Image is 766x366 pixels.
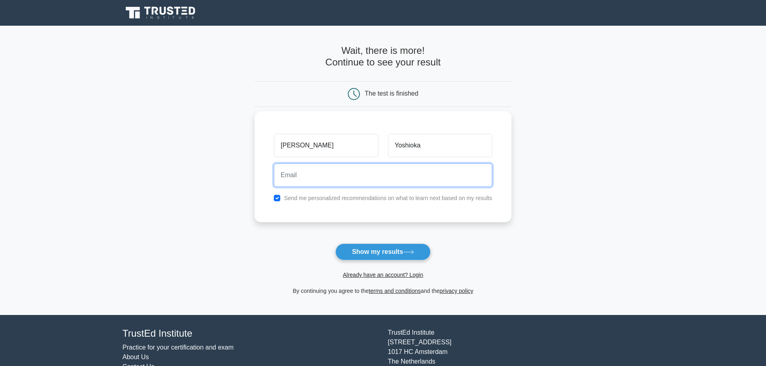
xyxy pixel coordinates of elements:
a: terms and conditions [369,288,421,294]
a: privacy policy [439,288,473,294]
h4: TrustEd Institute [123,328,378,339]
div: The test is finished [365,90,418,97]
input: First name [274,134,378,157]
a: Practice for your certification and exam [123,344,234,351]
a: About Us [123,354,149,360]
input: Last name [388,134,492,157]
h4: Wait, there is more! Continue to see your result [255,45,511,68]
label: Send me personalized recommendations on what to learn next based on my results [284,195,492,201]
a: Already have an account? Login [343,272,423,278]
input: Email [274,164,492,187]
div: By continuing you agree to the and the [250,286,516,296]
button: Show my results [335,243,430,260]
